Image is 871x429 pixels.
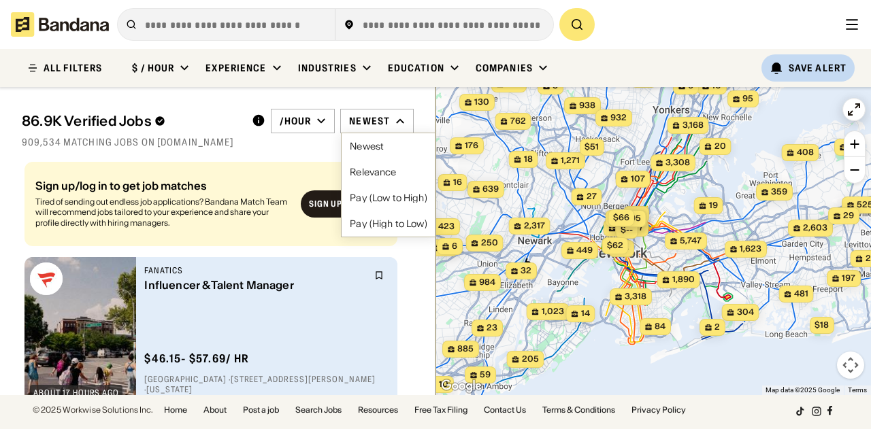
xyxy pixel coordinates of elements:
[132,62,174,74] div: $ / hour
[35,196,290,228] div: Tired of sending out endless job applications? Bandana Match Team will recommend jobs tailored to...
[848,386,867,394] a: Terms (opens in new tab)
[506,78,521,90] span: 103
[579,100,595,111] span: 938
[510,116,526,127] span: 762
[438,221,455,233] span: 423
[625,291,646,303] span: 3,318
[803,222,827,234] span: 2,603
[487,322,497,334] span: 23
[350,141,427,151] div: Newest
[144,374,389,395] div: [GEOGRAPHIC_DATA] · [STREET_ADDRESS][PERSON_NAME] · [US_STATE]
[521,265,531,277] span: 32
[631,173,645,185] span: 107
[44,63,102,73] div: ALL FILTERS
[542,306,564,318] span: 1,023
[524,220,545,232] span: 2,317
[561,155,580,167] span: 1,271
[542,406,615,414] a: Terms & Conditions
[766,386,840,394] span: Map data ©2025 Google
[524,154,533,165] span: 18
[457,343,474,355] span: 885
[672,274,695,286] span: 1,890
[414,406,467,414] a: Free Tax Filing
[203,406,227,414] a: About
[476,62,533,74] div: Companies
[815,320,829,330] span: $18
[522,354,539,365] span: 205
[797,147,814,158] span: 408
[484,406,526,414] a: Contact Us
[789,62,847,74] div: Save Alert
[144,279,366,292] div: Influencer & Talent Manager
[843,210,854,222] span: 29
[771,186,787,198] span: 359
[164,406,187,414] a: Home
[481,237,498,249] span: 250
[11,12,109,37] img: Bandana logotype
[680,235,702,247] span: 5,747
[350,193,427,203] div: Pay (Low to High)
[33,406,153,414] div: © 2025 Workwise Solutions Inc.
[35,180,290,191] div: Sign up/log in to get job matches
[350,167,427,177] div: Relevance
[280,115,312,127] div: /hour
[742,93,753,105] span: 95
[309,199,378,210] div: Sign up / Log in
[22,156,414,396] div: grid
[144,265,366,276] div: Fanatics
[621,224,633,235] span: $--
[683,120,704,131] span: 3,168
[482,184,499,195] span: 639
[613,212,629,222] span: $66
[842,273,855,284] span: 197
[452,241,457,252] span: 6
[737,307,754,318] span: 304
[479,277,495,288] span: 984
[243,406,279,414] a: Post a job
[358,406,398,414] a: Resources
[607,240,623,250] span: $62
[33,389,119,397] div: about 17 hours ago
[709,200,718,211] span: 19
[206,62,266,74] div: Experience
[794,288,808,300] span: 481
[465,140,478,152] span: 176
[350,219,427,228] div: Pay (High to Low)
[581,308,590,320] span: 14
[298,62,357,74] div: Industries
[837,351,864,379] button: Map camera controls
[349,115,390,127] div: Newest
[553,80,558,92] span: 3
[30,262,63,295] img: Fanatics logo
[587,191,597,203] span: 27
[585,141,599,152] span: $51
[610,112,627,124] span: 932
[712,80,721,92] span: 10
[295,406,342,414] a: Search Jobs
[655,321,665,332] span: 84
[740,243,761,255] span: 1,623
[576,245,593,256] span: 449
[714,322,720,333] span: 2
[638,209,644,220] span: 2
[144,351,249,366] div: $ 46.15 - $57.69 / hr
[474,97,489,108] span: 130
[714,141,726,152] span: 20
[22,113,241,129] div: 86.9K Verified Jobs
[439,377,484,395] a: Open this area in Google Maps (opens a new window)
[388,62,444,74] div: Education
[439,377,484,395] img: Google
[453,177,462,188] span: 16
[480,369,491,381] span: 59
[688,80,693,92] span: 6
[22,136,414,148] div: 909,534 matching jobs on [DOMAIN_NAME]
[665,157,690,169] span: 3,308
[631,406,686,414] a: Privacy Policy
